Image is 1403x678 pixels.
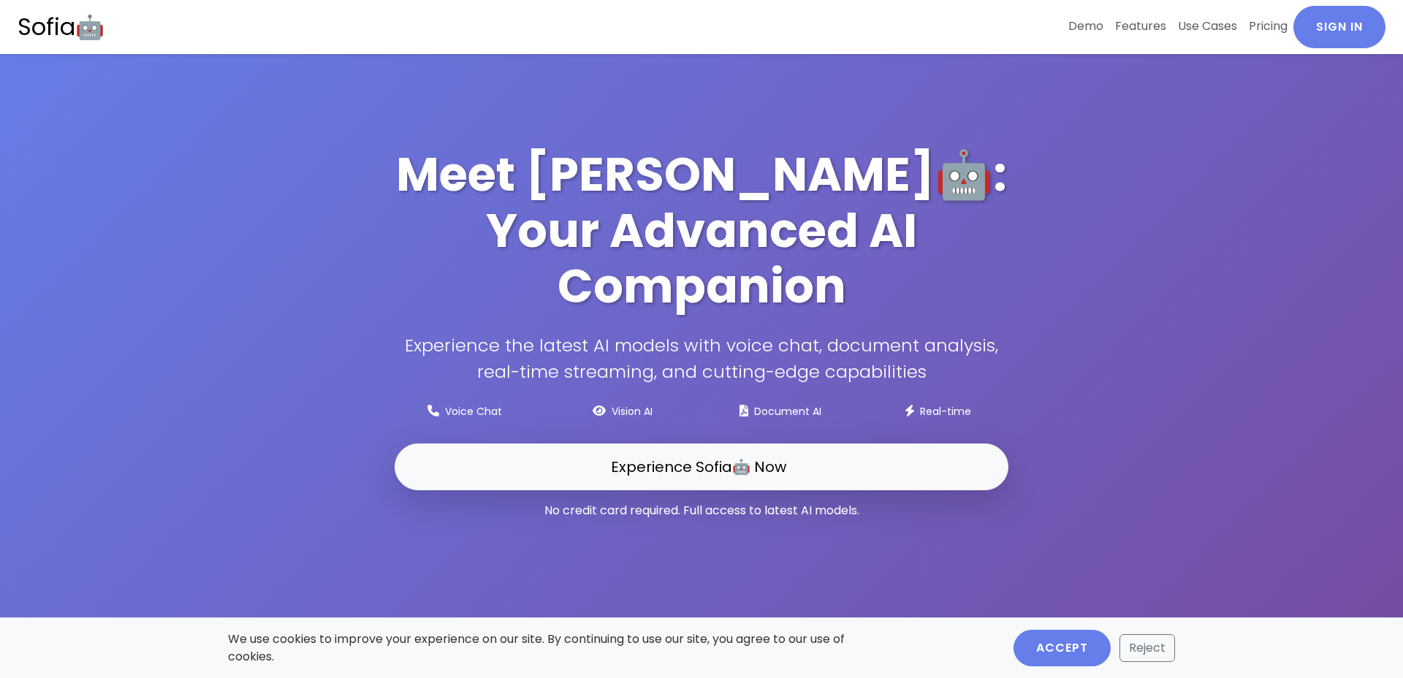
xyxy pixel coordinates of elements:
[228,631,853,666] p: We use cookies to improve your experience on our site. By continuing to use our site, you agree t...
[1109,6,1172,47] a: Features
[1293,6,1385,48] a: Sign In
[1119,634,1175,662] button: Reject
[754,404,821,419] small: Document AI
[395,443,1008,490] a: Experience Sofia🤖 Now
[1243,6,1293,47] a: Pricing
[18,6,104,48] a: Sofia🤖
[1172,6,1243,47] a: Use Cases
[395,502,1008,519] p: No credit card required. Full access to latest AI models.
[445,404,502,419] small: Voice Chat
[1014,630,1111,666] button: Accept
[395,332,1008,385] p: Experience the latest AI models with voice chat, document analysis, real-time streaming, and cutt...
[1062,6,1109,47] a: Demo
[920,404,971,419] small: Real-time
[612,404,653,419] small: Vision AI
[611,457,786,477] span: Experience Sofia🤖 Now
[395,147,1008,315] h1: Meet [PERSON_NAME]🤖: Your Advanced AI Companion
